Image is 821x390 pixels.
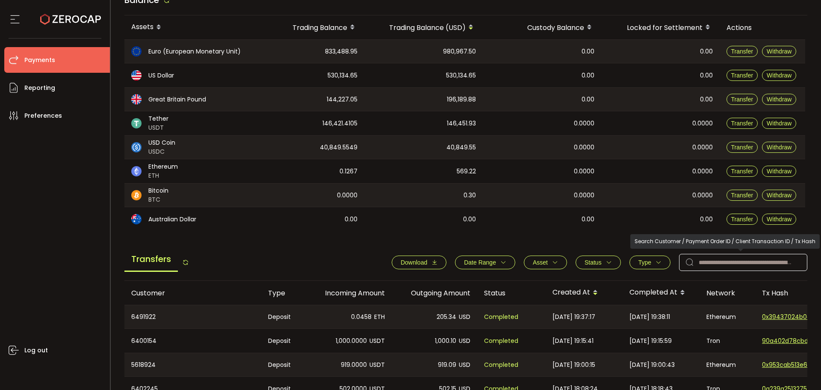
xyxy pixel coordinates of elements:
[340,167,357,176] span: 0.1267
[692,143,713,152] span: 0.0000
[438,360,456,370] span: 919.09
[726,166,758,177] button: Transfer
[24,110,62,122] span: Preferences
[762,46,796,57] button: Withdraw
[447,95,476,104] span: 196,189.88
[148,123,168,132] span: USDT
[731,168,753,175] span: Transfer
[345,214,357,224] span: 0.00
[320,143,357,152] span: 40,849.5549
[341,360,367,370] span: 919.0000
[484,360,518,370] span: Completed
[638,259,651,266] span: Type
[24,82,55,94] span: Reporting
[726,70,758,81] button: Transfer
[401,259,427,266] span: Download
[131,214,142,224] img: aud_portfolio.svg
[148,138,175,147] span: USD Coin
[446,71,476,80] span: 530,134.65
[447,119,476,128] span: 146,451.93
[124,305,261,328] div: 6491922
[131,166,142,176] img: eth_portfolio.svg
[574,119,594,128] span: 0.0000
[459,312,470,322] span: USD
[767,144,791,151] span: Withdraw
[552,312,595,322] span: [DATE] 19:37:17
[574,143,594,152] span: 0.0000
[726,118,758,129] button: Transfer
[463,214,476,224] span: 0.00
[692,119,713,128] span: 0.0000
[778,349,821,390] iframe: Chat Widget
[576,256,621,269] button: Status
[700,71,713,80] span: 0.00
[392,256,446,269] button: Download
[124,247,178,272] span: Transfers
[629,312,670,322] span: [DATE] 19:38:11
[552,336,594,346] span: [DATE] 19:15:41
[767,168,791,175] span: Withdraw
[574,191,594,200] span: 0.0000
[464,259,496,266] span: Date Range
[131,46,142,57] img: eur_portfolio.svg
[629,336,672,346] span: [DATE] 19:15:59
[459,360,470,370] span: USD
[762,118,796,129] button: Withdraw
[24,344,48,357] span: Log out
[148,186,168,195] span: Bitcoin
[726,142,758,153] button: Transfer
[731,192,753,199] span: Transfer
[524,256,567,269] button: Asset
[124,288,261,298] div: Customer
[585,259,602,266] span: Status
[148,114,168,123] span: Tether
[533,259,548,266] span: Asset
[700,47,713,57] span: 0.00
[124,20,257,35] div: Assets
[336,336,367,346] span: 1,000.0000
[623,286,700,300] div: Completed At
[700,353,755,376] div: Ethereum
[364,20,483,35] div: Trading Balance (USD)
[483,20,601,35] div: Custody Balance
[131,190,142,200] img: btc_portfolio.svg
[261,305,306,328] div: Deposit
[459,336,470,346] span: USD
[629,360,675,370] span: [DATE] 19:00:43
[392,288,477,298] div: Outgoing Amount
[457,167,476,176] span: 569.22
[762,94,796,105] button: Withdraw
[582,95,594,104] span: 0.00
[435,336,456,346] span: 1,000.10
[484,336,518,346] span: Completed
[762,214,796,225] button: Withdraw
[582,47,594,57] span: 0.00
[767,120,791,127] span: Withdraw
[477,288,546,298] div: Status
[731,144,753,151] span: Transfer
[692,191,713,200] span: 0.0000
[762,142,796,153] button: Withdraw
[552,360,595,370] span: [DATE] 19:00:15
[700,95,713,104] span: 0.00
[148,162,178,171] span: Ethereum
[726,94,758,105] button: Transfer
[700,288,755,298] div: Network
[124,329,261,353] div: 6400154
[601,20,720,35] div: Locked for Settlement
[369,336,385,346] span: USDT
[762,166,796,177] button: Withdraw
[124,353,261,376] div: 5618924
[131,118,142,128] img: usdt_portfolio.svg
[726,214,758,225] button: Transfer
[574,167,594,176] span: 0.0000
[767,72,791,79] span: Withdraw
[369,360,385,370] span: USDT
[629,256,670,269] button: Type
[726,46,758,57] button: Transfer
[148,47,241,56] span: Euro (European Monetary Unit)
[148,171,178,180] span: ETH
[24,54,55,66] span: Payments
[731,216,753,223] span: Transfer
[464,191,476,200] span: 0.30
